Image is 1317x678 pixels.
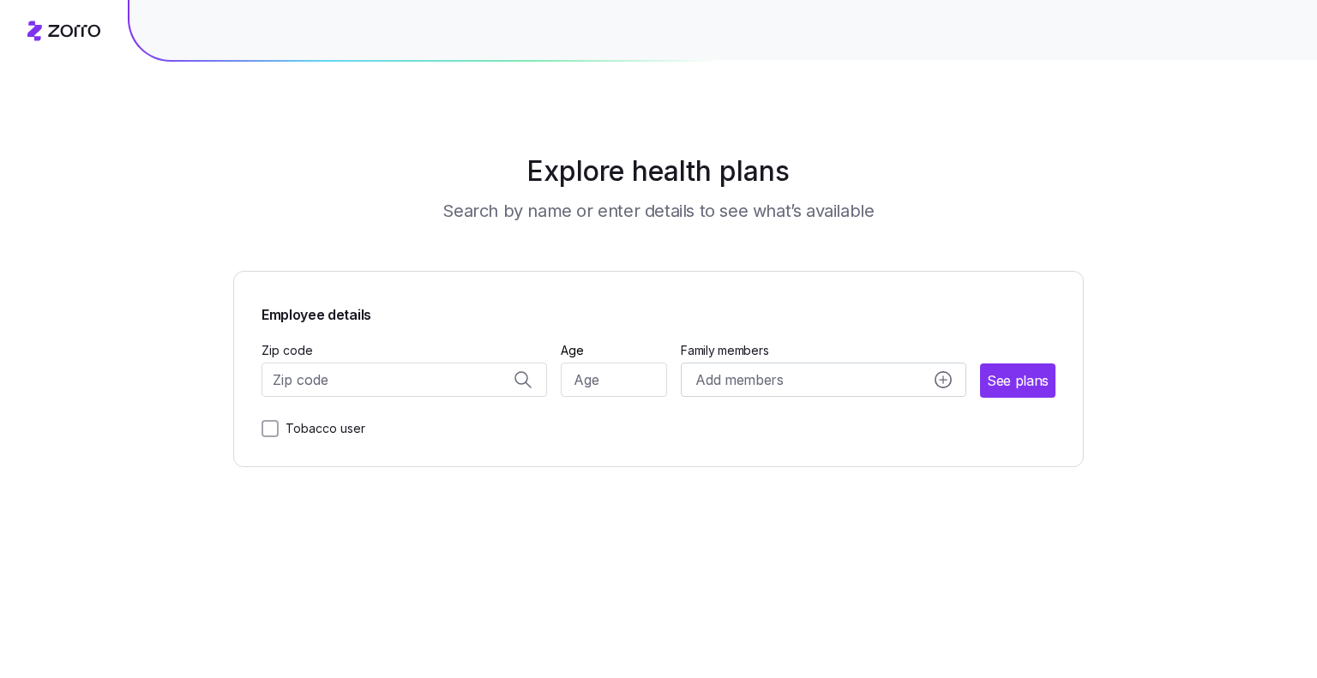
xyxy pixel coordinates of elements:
span: See plans [987,370,1049,392]
input: Zip code [262,363,547,397]
svg: add icon [935,371,952,388]
span: Add members [695,369,783,391]
label: Zip code [262,341,313,360]
h1: Explore health plans [276,151,1042,192]
input: Age [561,363,668,397]
span: Family members [681,342,966,359]
button: See plans [980,363,1055,398]
button: Add membersadd icon [681,363,966,397]
span: Employee details [262,299,1055,326]
h3: Search by name or enter details to see what’s available [442,199,874,223]
label: Tobacco user [279,418,365,439]
label: Age [561,341,584,360]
